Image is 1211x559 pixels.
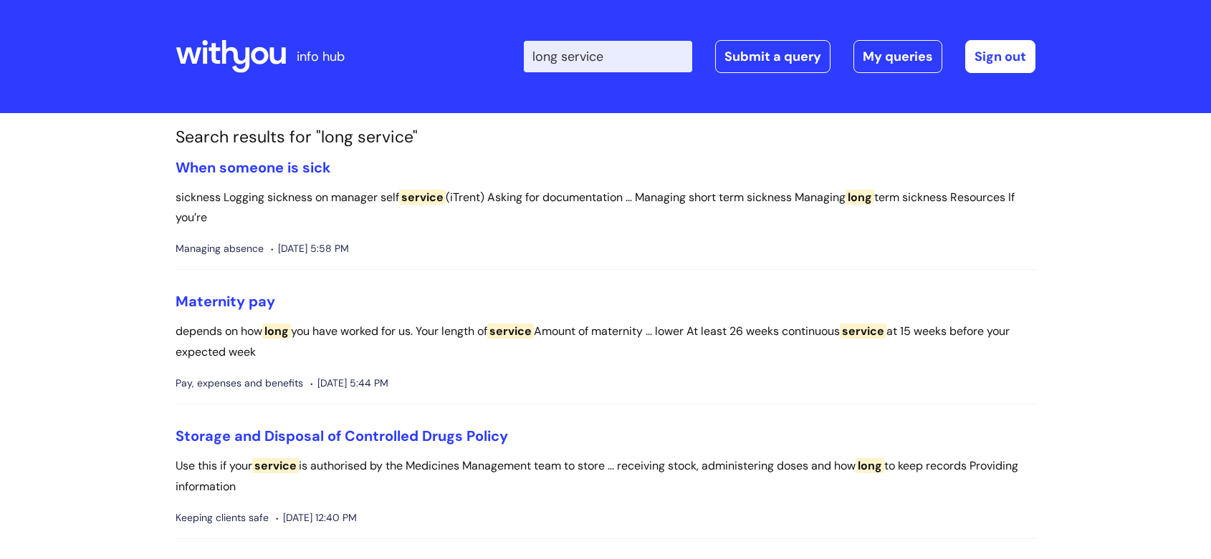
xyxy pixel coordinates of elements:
span: [DATE] 12:40 PM [276,509,357,527]
span: Keeping clients safe [176,509,269,527]
a: When someone is sick [176,158,331,177]
a: Submit a query [715,40,831,73]
div: | - [524,40,1035,73]
p: Use this if your is authorised by the Medicines Management team to store ... receiving stock, adm... [176,456,1035,497]
a: Sign out [965,40,1035,73]
span: Pay, expenses and benefits [176,374,303,392]
span: service [399,190,446,205]
span: service [487,324,534,339]
span: long [262,324,291,339]
span: [DATE] 5:58 PM [271,240,349,258]
span: [DATE] 5:44 PM [310,374,388,392]
input: Search [524,41,692,72]
a: Maternity pay [176,292,275,311]
a: My queries [853,40,942,73]
span: long [846,190,874,205]
a: Storage and Disposal of Controlled Drugs Policy [176,427,508,445]
p: depends on how you have worked for us. Your length of Amount of maternity ... lower At least 26 w... [176,321,1035,363]
p: sickness Logging sickness on manager self (iTrent) Asking for documentation ... Managing short te... [176,188,1035,229]
span: Managing absence [176,240,264,258]
p: info hub [297,45,345,68]
span: service [840,324,886,339]
span: service [252,458,299,473]
span: long [856,458,884,473]
h1: Search results for "long service" [176,127,1035,147]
